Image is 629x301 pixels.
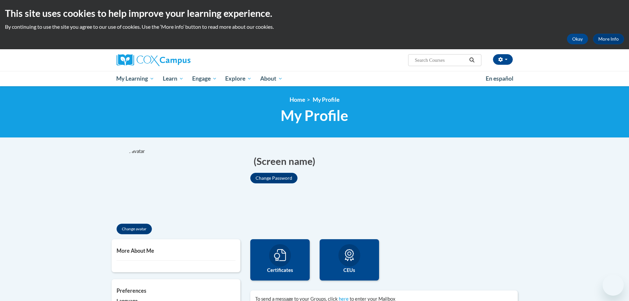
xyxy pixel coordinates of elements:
[250,173,297,183] button: Change Password
[325,267,374,274] label: CEUs
[313,96,339,103] span: My Profile
[116,75,154,83] span: My Learning
[256,71,287,86] a: About
[567,34,588,44] button: Okay
[486,75,513,82] span: En español
[117,224,152,234] button: Change avatar
[225,75,252,83] span: Explore
[112,148,184,220] div: Click to change the profile picture
[107,71,523,86] div: Main menu
[112,71,159,86] a: My Learning
[281,107,348,124] span: My Profile
[221,71,256,86] a: Explore
[414,56,467,64] input: Search Courses
[163,75,184,83] span: Learn
[254,154,315,168] span: (Screen name)
[593,34,624,44] a: More Info
[493,54,513,65] button: Account Settings
[5,7,624,20] h2: This site uses cookies to help improve your learning experience.
[603,275,624,296] iframe: Button to launch messaging window
[192,75,217,83] span: Engage
[467,56,477,64] button: Search
[481,72,518,86] a: En español
[188,71,221,86] a: Engage
[260,75,283,83] span: About
[290,96,305,103] a: Home
[112,148,184,220] img: profile avatar
[117,287,235,294] h5: Preferences
[117,54,191,66] img: Cox Campus
[5,23,624,30] p: By continuing to use the site you agree to our use of cookies. Use the ‘More info’ button to read...
[255,267,305,274] label: Certificates
[117,247,235,254] h5: More About Me
[158,71,188,86] a: Learn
